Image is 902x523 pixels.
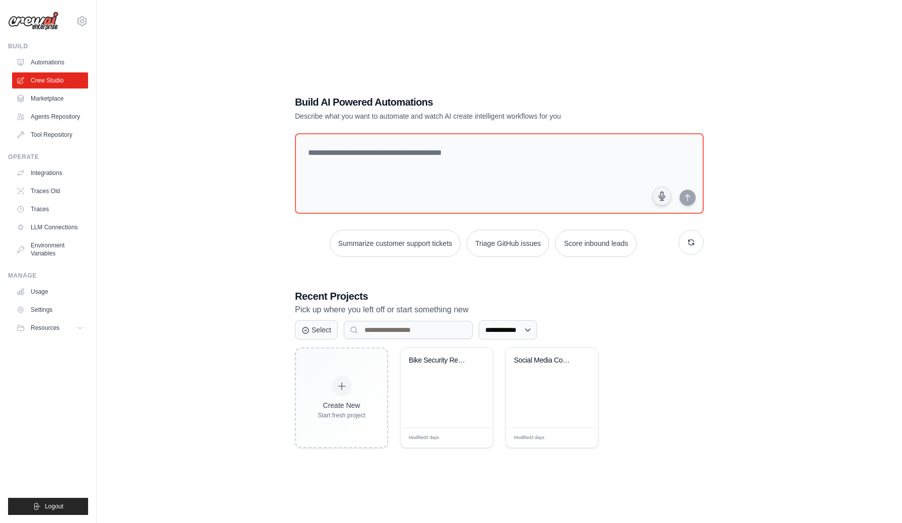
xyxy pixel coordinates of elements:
[12,284,88,300] a: Usage
[12,302,88,318] a: Settings
[514,356,575,365] div: Social Media Content & Scheduling Manager
[8,42,88,50] div: Build
[679,230,704,255] button: Get new suggestions
[12,201,88,217] a: Traces
[8,498,88,515] button: Logout
[12,219,88,235] a: LLM Connections
[12,72,88,89] a: Crew Studio
[469,434,478,442] span: Edit
[409,434,439,442] span: Modified 3 days
[318,411,365,419] div: Start fresh project
[295,320,338,339] button: Select
[295,289,704,303] h3: Recent Projects
[12,127,88,143] a: Tool Repository
[12,183,88,199] a: Traces Old
[8,272,88,280] div: Manage
[295,95,633,109] h1: Build AI Powered Automations
[467,230,549,257] button: Triage GitHub issues
[852,475,902,523] iframe: Chat Widget
[31,324,59,332] span: Resources
[514,434,545,442] span: Modified 3 days
[295,111,633,121] p: Describe what you want to automate and watch AI create intelligent workflows for you
[12,54,88,70] a: Automations
[12,237,88,261] a: Environment Variables
[652,187,671,206] button: Click to speak your automation idea
[12,320,88,336] button: Resources
[8,12,58,31] img: Logo
[45,502,63,510] span: Logout
[295,303,704,316] p: Pick up where you left off or start something new
[574,434,583,442] span: Edit
[12,109,88,125] a: Agents Repository
[12,165,88,181] a: Integrations
[12,91,88,107] a: Marketplace
[555,230,637,257] button: Score inbound leads
[8,153,88,161] div: Operate
[409,356,470,365] div: Bike Security Research Automation
[318,400,365,410] div: Create New
[330,230,461,257] button: Summarize customer support tickets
